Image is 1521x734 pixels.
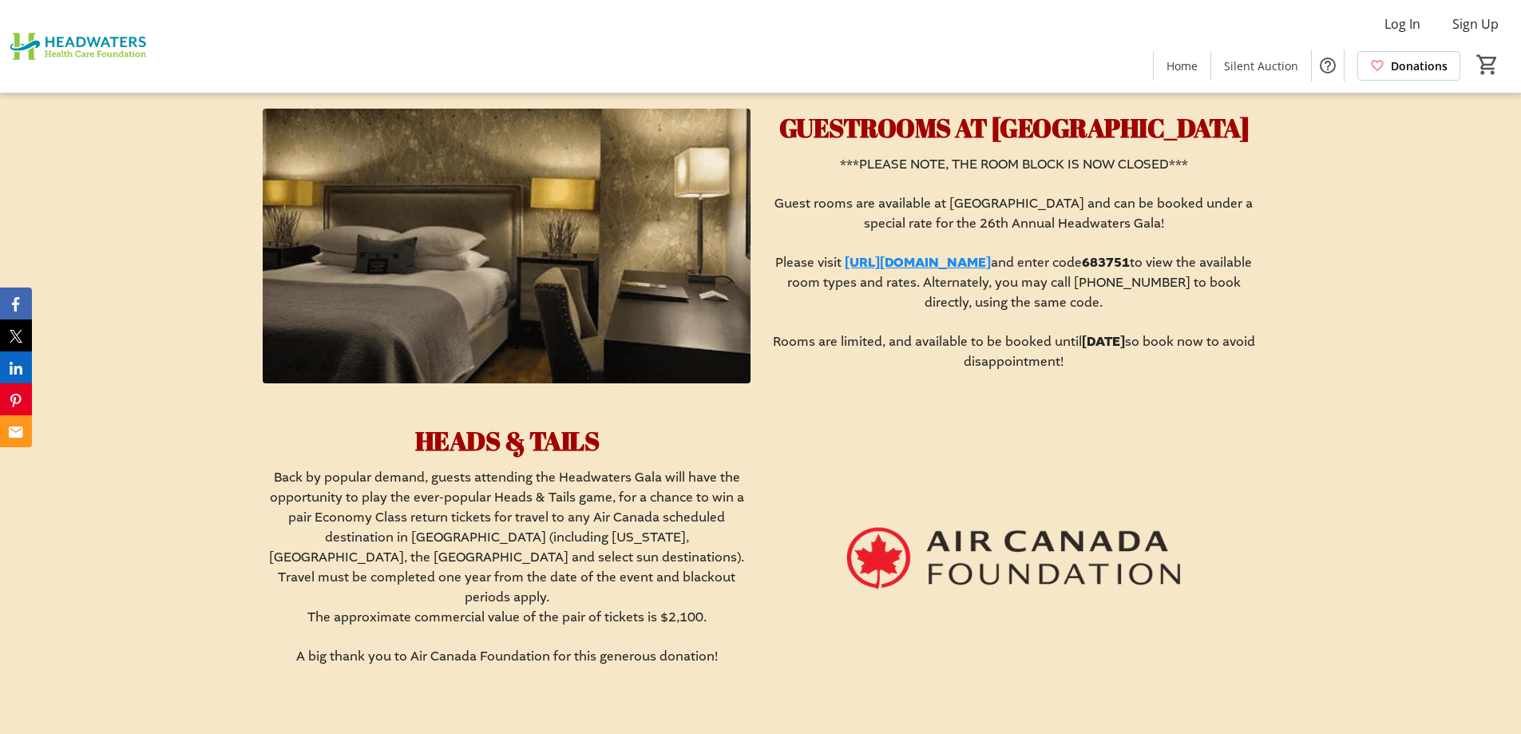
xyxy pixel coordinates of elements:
span: Guest rooms are available at [GEOGRAPHIC_DATA] and can be booked under a special rate for the 26t... [774,195,1253,232]
span: HEADS & TAILS [415,423,600,458]
span: Silent Auction [1224,58,1298,74]
a: Silent Auction [1211,51,1311,81]
img: undefined [770,422,1258,696]
span: Log In [1384,14,1420,34]
a: Donations [1357,51,1460,81]
button: Help [1312,50,1344,81]
a: Home [1154,51,1210,81]
button: Sign Up [1440,11,1511,37]
span: A big thank you to Air Canada Foundation for this generous donation! [296,648,718,665]
span: The approximate commercial value of the pair of tickets is $2,100. [307,609,707,625]
span: Sign Up [1452,14,1499,34]
span: Back by popular demand, guests attending the Headwaters Gala will have the opportunity to play th... [269,469,744,605]
button: Cart [1473,50,1502,79]
a: [URL][DOMAIN_NAME] [845,254,991,272]
span: Donations [1391,58,1448,74]
span: Rooms are limited, and available to be booked until [773,333,1082,350]
span: to view the available room types and rates. Alternately, you may call [PHONE_NUMBER] to book dire... [787,254,1253,311]
span: Home [1166,58,1198,74]
img: Headwaters Health Care Foundation's Logo [10,6,152,86]
button: Log In [1372,11,1433,37]
span: and enter code [991,254,1082,271]
strong: [DATE] [1082,333,1125,351]
strong: 683751 [1082,254,1130,272]
span: GUESTROOMS AT [GEOGRAPHIC_DATA] [779,110,1250,145]
span: ***PLEASE NOTE, THE ROOM BLOCK IS NOW CLOSED*** [840,156,1188,173]
img: undefined [263,109,751,383]
span: Please visit [775,254,842,271]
